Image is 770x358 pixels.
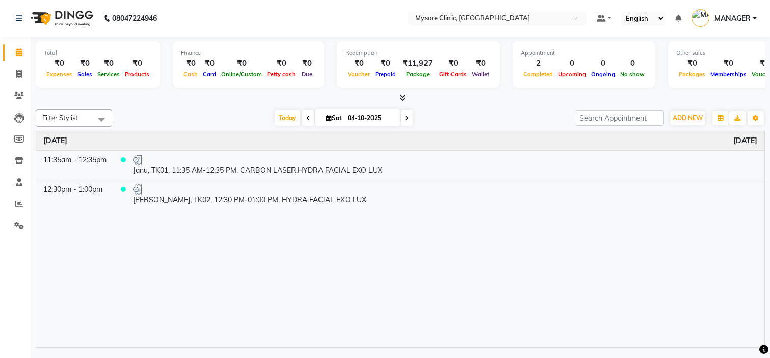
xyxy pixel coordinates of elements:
[733,135,757,146] a: October 4, 2025
[181,71,200,78] span: Cash
[126,150,764,180] td: Janu, TK01, 11:35 AM-12:35 PM, CARBON LASER,HYDRA FACIAL EXO LUX
[181,58,200,69] div: ₹0
[373,71,399,78] span: Prepaid
[345,58,373,69] div: ₹0
[264,71,298,78] span: Petty cash
[200,58,219,69] div: ₹0
[521,71,555,78] span: Completed
[44,58,75,69] div: ₹0
[708,71,749,78] span: Memberships
[44,71,75,78] span: Expenses
[42,114,78,122] span: Filter Stylist
[298,58,316,69] div: ₹0
[95,71,122,78] span: Services
[469,71,492,78] span: Wallet
[618,71,647,78] span: No show
[324,114,344,122] span: Sat
[75,71,95,78] span: Sales
[589,71,618,78] span: Ongoing
[521,58,555,69] div: 2
[122,71,152,78] span: Products
[708,58,749,69] div: ₹0
[345,49,492,58] div: Redemption
[36,131,764,151] th: October 4, 2025
[126,180,764,209] td: [PERSON_NAME], TK02, 12:30 PM-01:00 PM, HYDRA FACIAL EXO LUX
[575,110,664,126] input: Search Appointment
[469,58,492,69] div: ₹0
[676,71,708,78] span: Packages
[399,58,437,69] div: ₹11,927
[589,58,618,69] div: 0
[555,58,589,69] div: 0
[219,71,264,78] span: Online/Custom
[404,71,432,78] span: Package
[219,58,264,69] div: ₹0
[36,180,114,209] td: 12:30pm - 1:00pm
[36,150,114,180] td: 11:35am - 12:35pm
[714,13,751,24] span: MANAGER
[692,9,709,27] img: MANAGER
[95,58,122,69] div: ₹0
[43,135,67,146] a: October 4, 2025
[26,4,96,33] img: logo
[670,111,705,125] button: ADD NEW
[676,58,708,69] div: ₹0
[673,114,703,122] span: ADD NEW
[437,58,469,69] div: ₹0
[618,58,647,69] div: 0
[555,71,589,78] span: Upcoming
[264,58,298,69] div: ₹0
[373,58,399,69] div: ₹0
[275,110,300,126] span: Today
[437,71,469,78] span: Gift Cards
[344,111,395,126] input: 2025-10-04
[299,71,315,78] span: Due
[345,71,373,78] span: Voucher
[75,58,95,69] div: ₹0
[112,4,157,33] b: 08047224946
[181,49,316,58] div: Finance
[521,49,647,58] div: Appointment
[44,49,152,58] div: Total
[122,58,152,69] div: ₹0
[200,71,219,78] span: Card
